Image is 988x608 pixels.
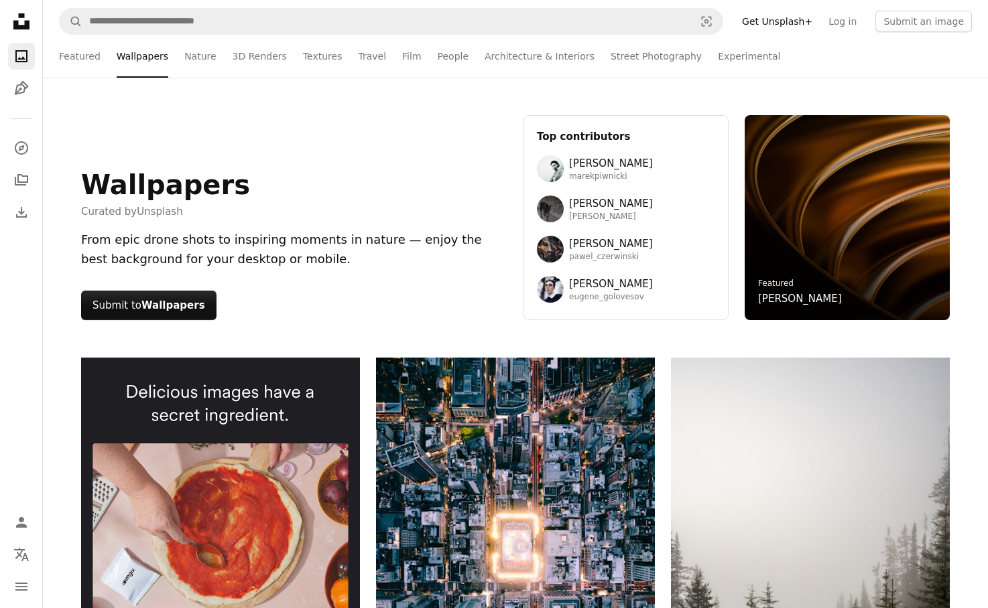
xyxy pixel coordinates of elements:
a: Avatar of user Wolfgang Hasselmann[PERSON_NAME][PERSON_NAME] [537,196,715,222]
form: Find visuals sitewide [59,8,723,35]
a: Avatar of user Eugene Golovesov[PERSON_NAME]eugene_golovesov [537,276,715,303]
button: Menu [8,573,35,600]
a: Aerial view of a brightly lit city at dusk. [376,537,655,549]
a: Avatar of user Pawel Czerwinski[PERSON_NAME]pawel_czerwinski [537,236,715,262]
a: Collections [8,167,35,194]
span: marekpiwnicki [569,171,653,182]
span: pawel_czerwinski [569,252,653,262]
a: Experimental [718,35,780,78]
a: Featured [758,279,794,288]
div: From epic drone shots to inspiring moments in nature — enjoy the best background for your desktop... [81,230,507,269]
img: Avatar of user Eugene Golovesov [537,276,564,303]
a: Travel [358,35,386,78]
img: Avatar of user Pawel Czerwinski [537,236,564,262]
button: Submit toWallpapers [81,291,217,320]
a: People [438,35,469,78]
a: Featured [59,35,101,78]
h3: Top contributors [537,129,715,145]
img: Avatar of user Marek Piwnicki [537,155,564,182]
button: Language [8,541,35,568]
a: Get Unsplash+ [734,11,820,32]
a: Nature [184,35,216,78]
span: [PERSON_NAME] [569,155,653,171]
a: Download History [8,199,35,226]
a: Avatar of user Marek Piwnicki[PERSON_NAME]marekpiwnicki [537,155,715,182]
span: eugene_golovesov [569,292,653,303]
span: Curated by [81,204,250,220]
a: Architecture & Interiors [485,35,595,78]
a: Photos [8,43,35,70]
button: Visual search [690,9,723,34]
a: 3D Renders [233,35,287,78]
button: Submit an image [875,11,972,32]
img: Avatar of user Wolfgang Hasselmann [537,196,564,222]
a: Street Photography [611,35,702,78]
a: Unsplash [137,206,183,218]
a: Log in [820,11,865,32]
a: Illustrations [8,75,35,102]
a: Film [402,35,421,78]
button: Search Unsplash [60,9,82,34]
a: Tall evergreen trees shrouded in dense fog. [671,560,950,573]
span: [PERSON_NAME] [569,196,653,212]
a: [PERSON_NAME] [758,291,842,307]
span: [PERSON_NAME] [569,276,653,292]
strong: Wallpapers [141,299,205,311]
span: [PERSON_NAME] [569,212,653,222]
a: Explore [8,135,35,161]
span: [PERSON_NAME] [569,236,653,252]
a: Textures [303,35,343,78]
h1: Wallpapers [81,169,250,201]
a: Log in / Sign up [8,509,35,536]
